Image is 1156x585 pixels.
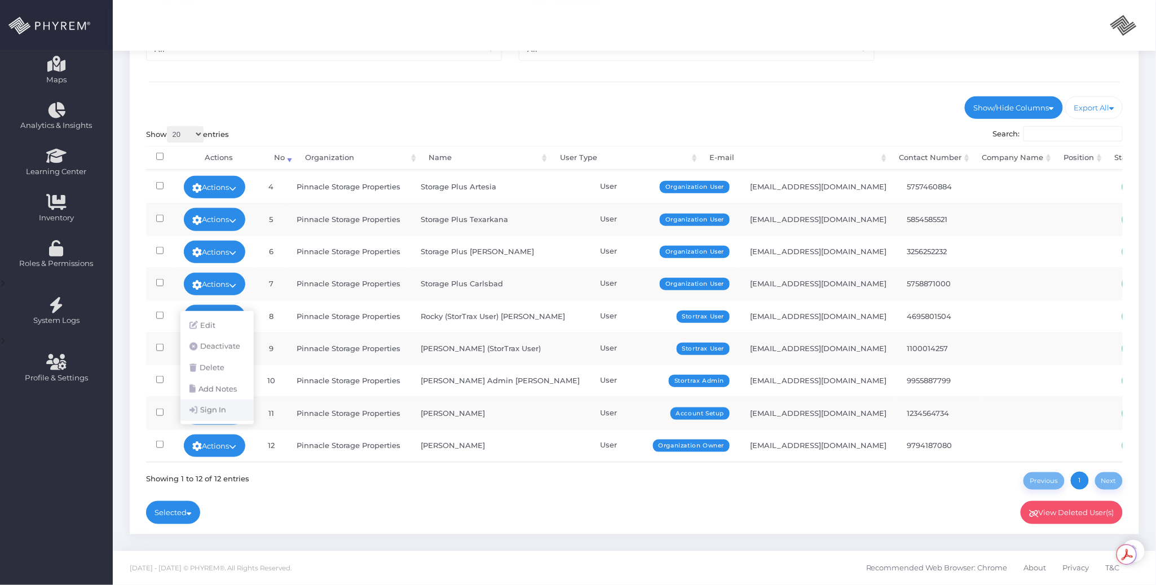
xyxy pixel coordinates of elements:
span: Active [1122,407,1154,420]
td: Pinnacle Storage Properties [286,333,411,365]
label: Show entries [146,126,230,143]
a: Recommended Web Browser: Chrome [866,551,1008,585]
td: [EMAIL_ADDRESS][DOMAIN_NAME] [740,429,897,462]
div: User [600,375,730,386]
span: Active [1122,214,1154,226]
td: 5 [255,203,286,235]
a: Actions [184,273,246,295]
span: Organization User [660,181,730,193]
div: User [600,246,730,257]
div: User [600,343,730,354]
a: Deactivate [180,336,254,357]
span: Active [1122,246,1154,258]
span: Stortrax User [677,311,730,323]
td: 9794187080 [897,429,979,462]
select: Showentries [167,126,204,143]
th: Actions [174,146,264,170]
a: Actions [184,305,246,327]
span: Analytics & Insights [7,120,105,131]
td: 3256252232 [897,236,979,268]
a: Sign In [180,400,254,421]
span: Inventory [7,212,105,224]
a: Delete [180,357,254,379]
a: T&C [1106,551,1120,585]
span: Organization User [660,214,730,226]
th: User Type: activate to sort column ascending [550,146,699,170]
td: 1234564734 [897,397,979,429]
div: User [600,311,730,322]
td: [EMAIL_ADDRESS][DOMAIN_NAME] [740,236,897,268]
span: Stortrax User [677,343,730,355]
span: Active [1122,440,1154,452]
td: 5757460884 [897,171,979,203]
td: [PERSON_NAME] [411,429,590,462]
a: View Deleted User(s) [1021,501,1123,524]
td: 12 [255,429,286,462]
div: User [600,214,730,225]
th: E-mail: activate to sort column ascending [700,146,889,170]
td: Pinnacle Storage Properties [286,203,411,235]
td: 5758871000 [897,268,979,300]
a: Actions [184,208,246,231]
td: 4 [255,171,286,203]
th: Contact Number: activate to sort column ascending [889,146,972,170]
th: Company Name: activate to sort column ascending [972,146,1054,170]
span: Active [1122,311,1154,323]
span: Learning Center [7,166,105,178]
td: 8 [255,300,286,332]
span: [DATE] - [DATE] © PHYREM®. All Rights Reserved. [130,564,292,572]
span: System Logs [7,315,105,326]
span: About [1024,556,1047,580]
td: [PERSON_NAME] Admin [PERSON_NAME] [411,365,590,397]
span: Organization User [660,246,730,258]
a: Export All [1065,96,1123,119]
label: Search: [993,126,1123,142]
td: Storage Plus [PERSON_NAME] [411,236,590,268]
span: Recommended Web Browser: Chrome [866,556,1008,580]
td: [EMAIL_ADDRESS][DOMAIN_NAME] [740,300,897,332]
span: Roles & Permissions [7,258,105,269]
td: 7 [255,268,286,300]
td: 11 [255,397,286,429]
td: Pinnacle Storage Properties [286,300,411,332]
td: 1100014257 [897,333,979,365]
td: Rocky (StorTrax User) [PERSON_NAME] [411,300,590,332]
td: [EMAIL_ADDRESS][DOMAIN_NAME] [740,333,897,365]
td: Pinnacle Storage Properties [286,171,411,203]
span: Organization Owner [653,440,730,452]
span: Active [1122,375,1154,387]
th: Position: activate to sort column ascending [1054,146,1105,170]
span: T&C [1106,556,1120,580]
a: About [1024,551,1047,585]
th: No: activate to sort column ascending [264,146,295,170]
td: [PERSON_NAME] [411,397,590,429]
a: Add Notes [180,379,254,400]
div: User [600,407,730,419]
td: 9 [255,333,286,365]
span: Stortrax Admin [669,375,730,387]
input: Search: [1023,126,1123,142]
th: Name: activate to sort column ascending [419,146,550,170]
td: [EMAIL_ADDRESS][DOMAIN_NAME] [740,203,897,235]
td: Pinnacle Storage Properties [286,365,411,397]
div: User [600,181,730,192]
span: Privacy [1063,556,1089,580]
a: Actions [184,435,246,457]
span: Account Setup [670,407,730,420]
a: 1 [1071,472,1089,490]
span: Maps [46,74,67,86]
td: [EMAIL_ADDRESS][DOMAIN_NAME] [740,365,897,397]
span: Active [1122,343,1154,355]
a: Edit [180,315,254,336]
a: Show/Hide Columns [965,96,1063,119]
a: Privacy [1063,551,1089,585]
td: Pinnacle Storage Properties [286,268,411,300]
div: User [600,440,730,451]
span: Profile & Settings [25,373,88,384]
td: [EMAIL_ADDRESS][DOMAIN_NAME] [740,171,897,203]
span: Organization User [660,278,730,290]
td: Storage Plus Carlsbad [411,268,590,300]
td: Pinnacle Storage Properties [286,429,411,462]
a: Actions [184,176,246,198]
td: 10 [255,365,286,397]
